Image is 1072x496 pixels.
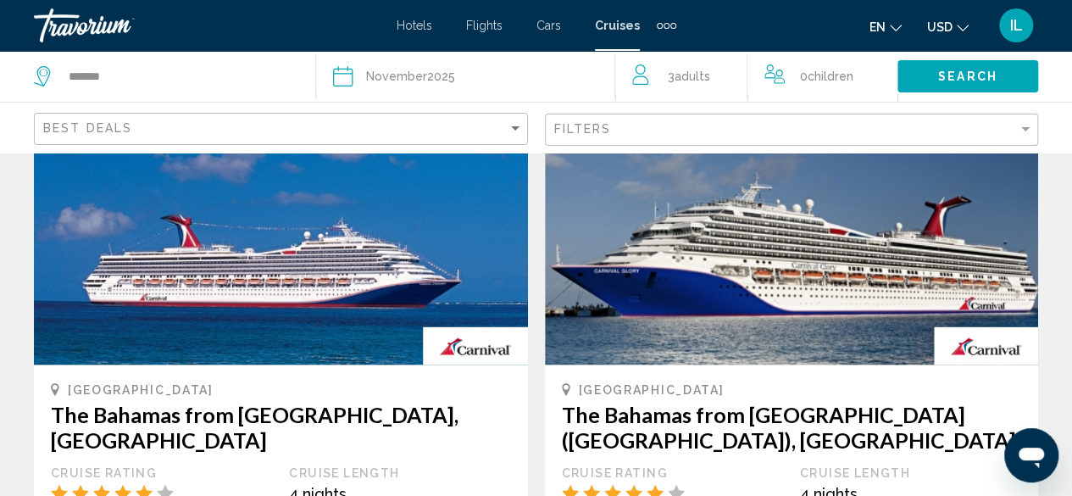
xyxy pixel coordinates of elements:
a: Cars [536,19,561,32]
span: USD [927,20,953,34]
img: carnival.gif [423,327,527,365]
span: [GEOGRAPHIC_DATA] [68,383,214,397]
span: Adults [675,70,710,83]
a: Hotels [397,19,432,32]
span: Best Deals [43,121,132,135]
button: Change currency [927,14,969,39]
div: Cruise Length [800,465,1021,481]
img: carnival.gif [934,327,1038,365]
div: Cruise Rating [51,465,272,481]
h3: The Bahamas from [GEOGRAPHIC_DATA], [GEOGRAPHIC_DATA] [51,402,511,453]
button: Extra navigation items [657,12,676,39]
img: 1716543878.jpg [34,94,528,365]
img: 1716545422.jpg [545,94,1039,365]
div: 2025 [366,64,455,88]
button: November2025 [333,51,614,102]
div: Cruise Length [289,465,510,481]
mat-select: Sort by [43,122,523,137]
a: Cruises [595,19,640,32]
button: Search [897,60,1038,92]
span: Search [938,70,997,84]
span: 0 [800,64,853,88]
button: Change language [869,14,902,39]
span: 3 [668,64,710,88]
span: IL [1010,17,1023,34]
span: Children [808,70,853,83]
span: Filters [554,122,612,136]
h3: The Bahamas from [GEOGRAPHIC_DATA] ([GEOGRAPHIC_DATA]), [GEOGRAPHIC_DATA] [562,402,1022,453]
a: Flights [466,19,503,32]
span: November [366,70,427,83]
iframe: Botón para iniciar la ventana de mensajería [1004,428,1058,482]
button: User Menu [994,8,1038,43]
button: Filter [545,113,1039,148]
span: en [869,20,886,34]
div: Cruise Rating [562,465,783,481]
a: Travorium [34,8,380,42]
span: [GEOGRAPHIC_DATA] [579,383,725,397]
button: Travelers: 3 adults, 0 children [615,51,897,102]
